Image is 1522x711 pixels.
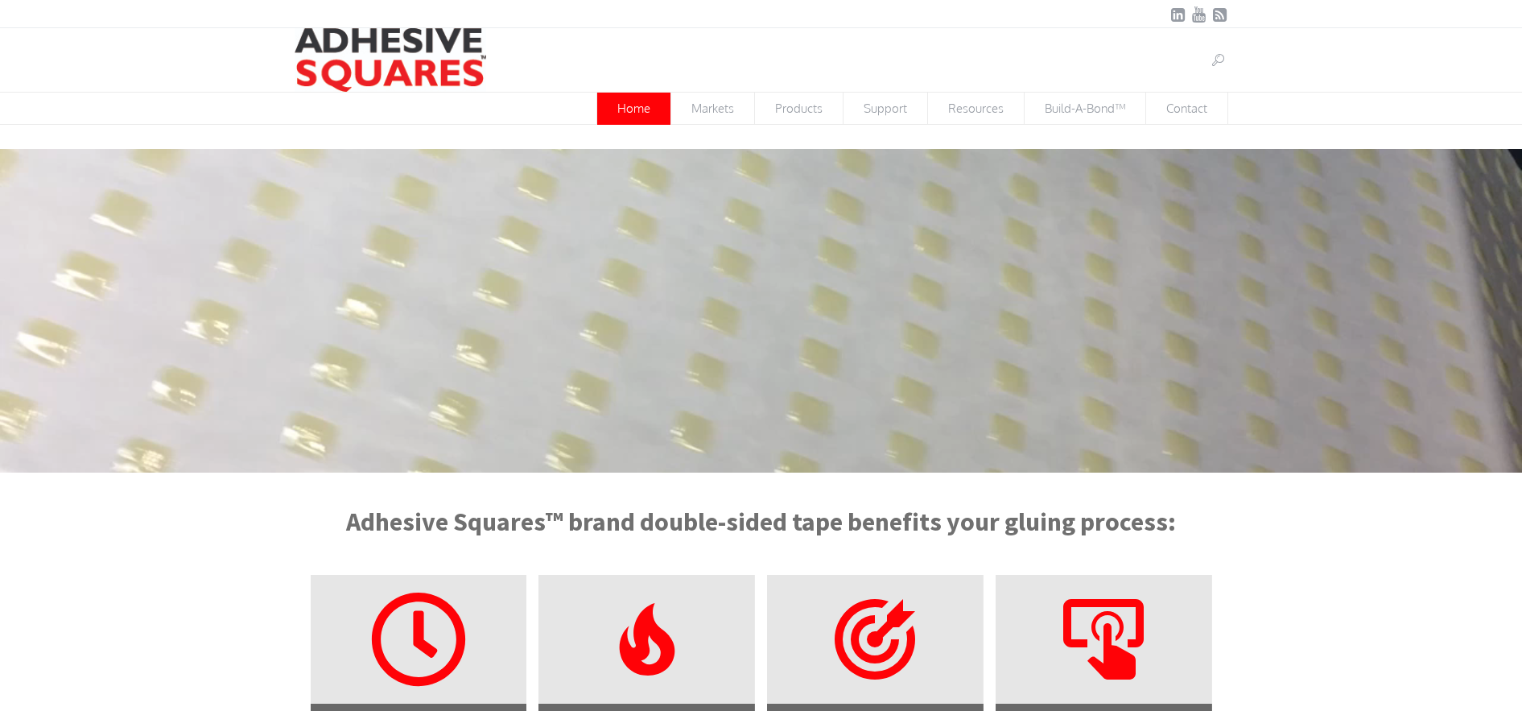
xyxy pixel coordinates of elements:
[1025,93,1145,124] span: Build-A-Bond™
[1191,6,1207,23] a: YouTube
[843,93,927,124] span: Support
[346,506,1176,538] strong: Adhesive Squares™ brand double-sided tape benefits your gluing process:
[295,28,487,92] img: Adhesive Squares™
[755,93,843,124] span: Products
[1025,93,1146,125] a: Build-A-Bond™
[843,93,928,125] a: Support
[1212,6,1228,23] a: RSSFeed
[1170,6,1186,23] a: LinkedIn
[597,93,670,124] span: Home
[671,93,754,124] span: Markets
[928,93,1024,124] span: Resources
[1146,93,1227,124] span: Contact
[596,93,671,125] a: Home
